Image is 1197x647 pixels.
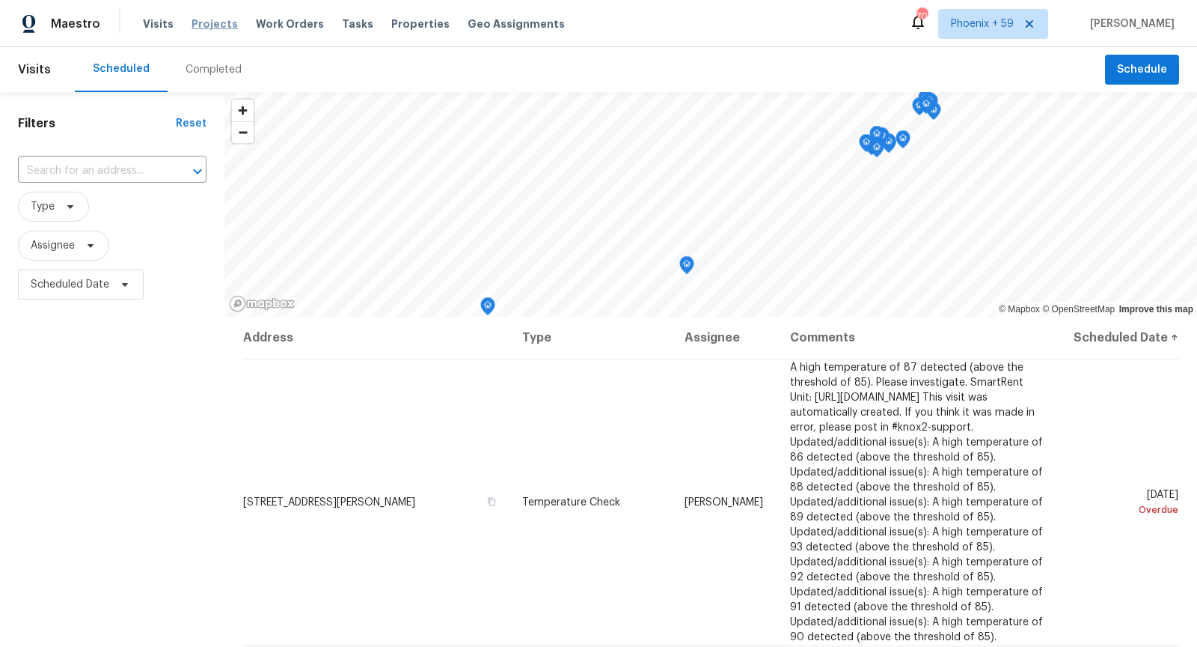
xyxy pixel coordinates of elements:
[232,121,254,143] button: Zoom out
[673,317,777,359] th: Assignee
[1042,304,1115,315] a: OpenStreetMap
[778,317,1059,359] th: Comments
[243,497,415,508] span: [STREET_ADDRESS][PERSON_NAME]
[916,9,927,24] div: 702
[790,362,1043,643] span: A high temperature of 87 detected (above the threshold of 85). Please investigate. SmartRent Unit...
[342,19,373,29] span: Tasks
[685,497,763,508] span: [PERSON_NAME]
[229,295,295,312] a: Mapbox homepage
[256,16,324,31] span: Work Orders
[485,495,498,508] button: Copy Address
[242,317,510,359] th: Address
[186,62,242,77] div: Completed
[869,126,884,149] div: Map marker
[391,16,450,31] span: Properties
[896,130,910,154] div: Map marker
[18,116,176,131] h1: Filters
[522,497,620,508] span: Temperature Check
[232,122,254,143] span: Zoom out
[869,139,884,162] div: Map marker
[192,16,238,31] span: Projects
[1117,61,1167,79] span: Schedule
[31,277,109,292] span: Scheduled Date
[1119,304,1193,315] a: Improve this map
[18,160,165,183] input: Search for an address...
[143,16,174,31] span: Visits
[1059,317,1179,359] th: Scheduled Date ↑
[187,161,208,182] button: Open
[1105,55,1179,85] button: Schedule
[224,92,1197,317] canvas: Map
[1071,502,1178,517] div: Overdue
[18,53,51,86] span: Visits
[51,16,100,31] span: Maestro
[1071,490,1178,517] span: [DATE]
[922,92,937,115] div: Map marker
[951,16,1014,31] span: Phoenix + 59
[510,317,673,359] th: Type
[31,199,55,214] span: Type
[480,297,495,321] div: Map marker
[176,116,206,131] div: Reset
[31,238,75,253] span: Assignee
[468,16,565,31] span: Geo Assignments
[679,256,694,279] div: Map marker
[999,304,1040,315] a: Mapbox
[918,90,933,113] div: Map marker
[919,96,934,119] div: Map marker
[859,134,874,157] div: Map marker
[93,61,150,76] div: Scheduled
[232,100,254,121] button: Zoom in
[912,97,927,121] div: Map marker
[1084,16,1175,31] span: [PERSON_NAME]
